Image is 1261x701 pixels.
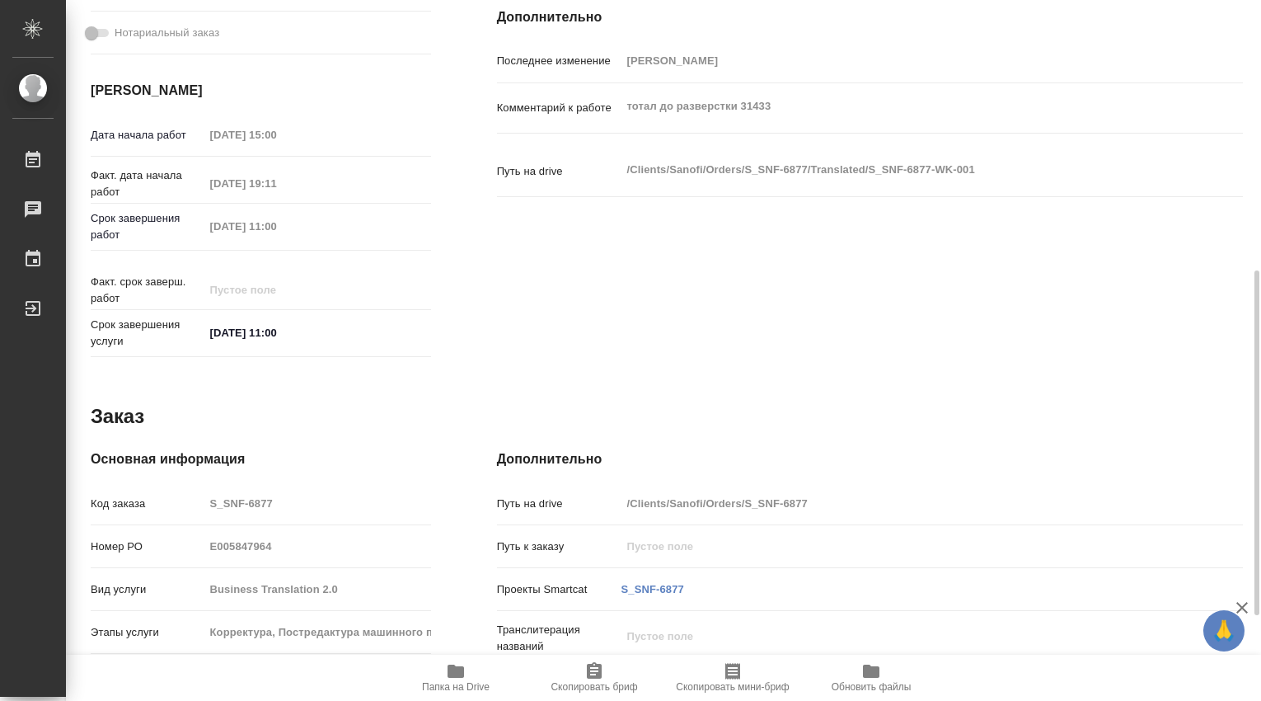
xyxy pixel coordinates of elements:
span: Скопировать мини-бриф [676,681,789,693]
h4: Основная информация [91,449,431,469]
input: Пустое поле [204,123,349,147]
span: Папка на Drive [422,681,490,693]
button: Скопировать бриф [525,655,663,701]
span: Нотариальный заказ [115,25,219,41]
input: Пустое поле [621,492,1181,515]
button: Скопировать мини-бриф [663,655,802,701]
p: Транслитерация названий [497,622,621,655]
input: Пустое поле [204,492,431,515]
button: Папка на Drive [387,655,525,701]
p: Проекты Smartcat [497,581,621,598]
p: Код заказа [91,496,204,512]
input: Пустое поле [204,214,349,238]
p: Номер РО [91,539,204,555]
p: Срок завершения услуги [91,317,204,350]
p: Факт. дата начала работ [91,167,204,200]
p: Срок завершения работ [91,210,204,243]
p: Факт. срок заверш. работ [91,274,204,307]
h4: Дополнительно [497,7,1243,27]
input: Пустое поле [204,172,349,195]
textarea: тотал до разверстки 31433 [621,92,1181,120]
h4: [PERSON_NAME] [91,81,431,101]
input: Пустое поле [204,278,349,302]
h2: Заказ [91,403,144,430]
span: 🙏 [1210,614,1238,648]
p: Дата начала работ [91,127,204,143]
button: Обновить файлы [802,655,940,701]
p: Комментарий к работе [497,100,621,116]
input: Пустое поле [621,534,1181,558]
h4: Дополнительно [497,449,1243,469]
p: Этапы услуги [91,624,204,641]
input: ✎ Введи что-нибудь [204,321,349,345]
span: Скопировать бриф [551,681,637,693]
textarea: /Clients/Sanofi/Orders/S_SNF-6877/Translated/S_SNF-6877-WK-001 [621,156,1181,184]
input: Пустое поле [204,620,431,644]
input: Пустое поле [621,49,1181,73]
button: 🙏 [1203,610,1245,652]
span: Обновить файлы [832,681,912,693]
a: S_SNF-6877 [621,583,684,595]
p: Путь на drive [497,163,621,180]
input: Пустое поле [204,534,431,558]
p: Последнее изменение [497,53,621,69]
input: Пустое поле [204,577,431,601]
p: Путь к заказу [497,539,621,555]
p: Путь на drive [497,496,621,512]
p: Вид услуги [91,581,204,598]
